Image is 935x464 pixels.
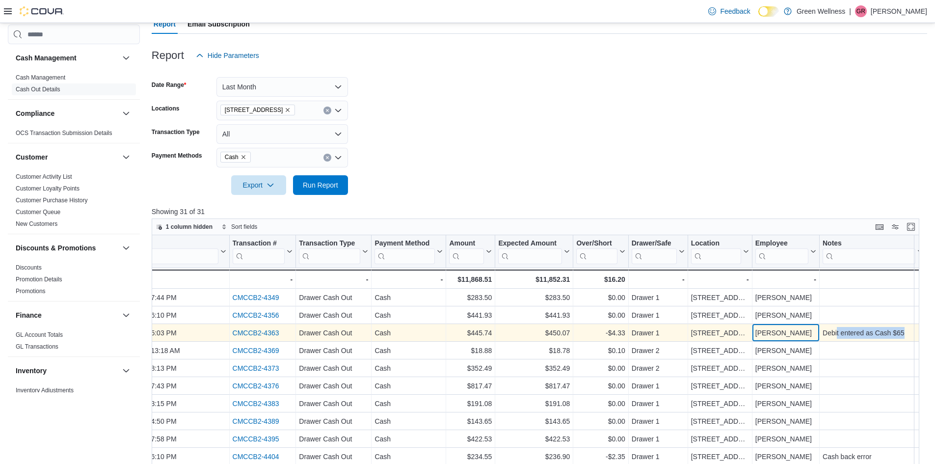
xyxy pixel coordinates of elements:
[120,52,132,64] button: Cash Management
[16,86,60,93] a: Cash Out Details
[16,152,48,162] h3: Customer
[16,287,46,295] span: Promotions
[20,6,64,16] img: Cova
[232,239,293,264] button: Transaction #
[374,415,443,427] div: Cash
[187,14,250,34] span: Email Subscription
[720,6,750,16] span: Feedback
[449,451,492,463] div: $234.55
[16,366,118,376] button: Inventory
[299,239,360,248] div: Transaction Type
[498,398,570,409] div: $191.08
[691,433,748,445] div: [STREET_ADDRESS]
[632,292,685,303] div: Drawer 1
[118,309,226,321] div: [DATE] 7:06:10 PM
[299,345,368,356] div: Drawer Cash Out
[755,239,808,264] div: Employee
[118,380,226,392] div: [DATE] 6:17:43 PM
[576,345,625,356] div: $0.10
[16,129,112,137] span: OCS Transaction Submission Details
[293,175,348,195] button: Run Report
[691,309,748,321] div: [STREET_ADDRESS]
[498,239,570,264] button: Expected Amount
[449,239,484,264] div: Amount
[498,273,570,285] div: $11,852.31
[118,239,226,264] button: Date
[855,5,867,17] div: George Reese
[152,81,187,89] label: Date Range
[576,380,625,392] div: $0.00
[755,273,816,285] div: -
[498,451,570,463] div: $236.90
[498,239,562,264] div: Expected Amount
[16,264,42,271] a: Discounts
[16,74,65,81] a: Cash Management
[374,451,443,463] div: Cash
[16,310,118,320] button: Finance
[691,327,748,339] div: [STREET_ADDRESS]
[16,331,63,339] span: GL Account Totals
[299,433,368,445] div: Drawer Cash Out
[632,309,685,321] div: Drawer 1
[691,239,741,248] div: Location
[334,154,342,162] button: Open list of options
[299,239,368,264] button: Transaction Type
[449,239,492,264] button: Amount
[232,329,279,337] a: CMCCB2-4363
[118,239,218,248] div: Date
[232,400,279,408] a: CMCCB2-4383
[232,453,279,461] a: CMCCB2-4404
[755,327,816,339] div: [PERSON_NAME]
[498,309,570,321] div: $441.93
[299,380,368,392] div: Drawer Cash Out
[220,152,251,163] span: Cash
[576,327,625,339] div: -$4.33
[16,275,62,283] span: Promotion Details
[632,345,685,356] div: Drawer 2
[16,243,118,253] button: Discounts & Promotions
[755,309,816,321] div: [PERSON_NAME]
[16,152,118,162] button: Customer
[449,292,492,303] div: $283.50
[217,221,261,233] button: Sort fields
[576,451,625,463] div: -$2.35
[154,14,176,34] span: Report
[374,239,435,264] div: Payment Method
[691,380,748,392] div: [STREET_ADDRESS]
[152,207,927,217] p: Showing 31 of 31
[8,262,140,301] div: Discounts & Promotions
[374,345,443,356] div: Cash
[118,415,226,427] div: [DATE] 7:04:50 PM
[823,273,923,285] div: -
[576,292,625,303] div: $0.00
[8,171,140,234] div: Customer
[16,53,118,63] button: Cash Management
[232,273,293,285] div: -
[755,362,816,374] div: [PERSON_NAME]
[299,292,368,303] div: Drawer Cash Out
[632,239,685,264] button: Drawer/Safe
[576,239,625,264] button: Over/Short
[166,223,213,231] span: 1 column hidden
[632,273,685,285] div: -
[632,415,685,427] div: Drawer 1
[16,209,60,216] a: Customer Queue
[118,451,226,463] div: [DATE] 7:06:10 PM
[16,288,46,295] a: Promotions
[498,433,570,445] div: $422.53
[374,273,443,285] div: -
[299,309,368,321] div: Drawer Cash Out
[874,221,885,233] button: Keyboard shortcuts
[374,239,435,248] div: Payment Method
[374,433,443,445] div: Cash
[16,386,74,394] span: Inventory Adjustments
[299,239,360,264] div: Transaction Type
[691,345,748,356] div: [STREET_ADDRESS]
[231,223,257,231] span: Sort fields
[118,292,226,303] div: [DATE] 6:57:44 PM
[16,109,54,118] h3: Compliance
[691,292,748,303] div: [STREET_ADDRESS]
[755,415,816,427] div: [PERSON_NAME]
[576,273,625,285] div: $16.20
